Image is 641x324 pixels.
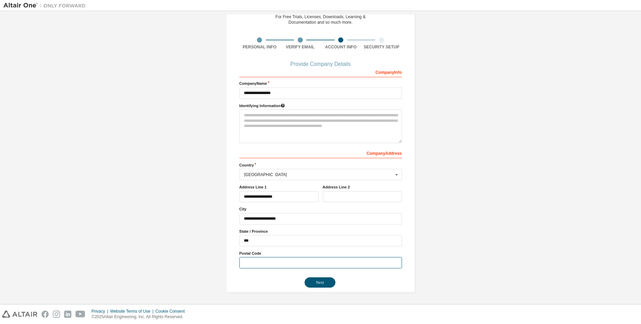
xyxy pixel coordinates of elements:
[244,173,393,177] div: [GEOGRAPHIC_DATA]
[92,309,110,314] div: Privacy
[239,62,402,66] div: Provide Company Details
[3,2,89,9] img: Altair One
[239,147,402,158] div: Company Address
[321,44,361,50] div: Account Info
[239,44,280,50] div: Personal Info
[41,311,49,318] img: facebook.svg
[110,309,155,314] div: Website Terms of Use
[239,229,402,234] label: State / Province
[239,251,402,256] label: Postal Code
[92,314,189,320] p: © 2025 Altair Engineering, Inc. All Rights Reserved.
[239,184,319,190] label: Address Line 1
[361,44,402,50] div: Security Setup
[323,184,402,190] label: Address Line 2
[53,311,60,318] img: instagram.svg
[239,162,402,168] label: Country
[239,81,402,86] label: Company Name
[2,311,37,318] img: altair_logo.svg
[239,206,402,212] label: City
[305,277,335,288] button: Next
[75,311,85,318] img: youtube.svg
[275,14,366,25] div: For Free Trials, Licenses, Downloads, Learning & Documentation and so much more.
[280,44,321,50] div: Verify Email
[155,309,189,314] div: Cookie Consent
[239,66,402,77] div: Company Info
[239,103,402,108] label: Please provide any information that will help our support team identify your company. Email and n...
[64,311,71,318] img: linkedin.svg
